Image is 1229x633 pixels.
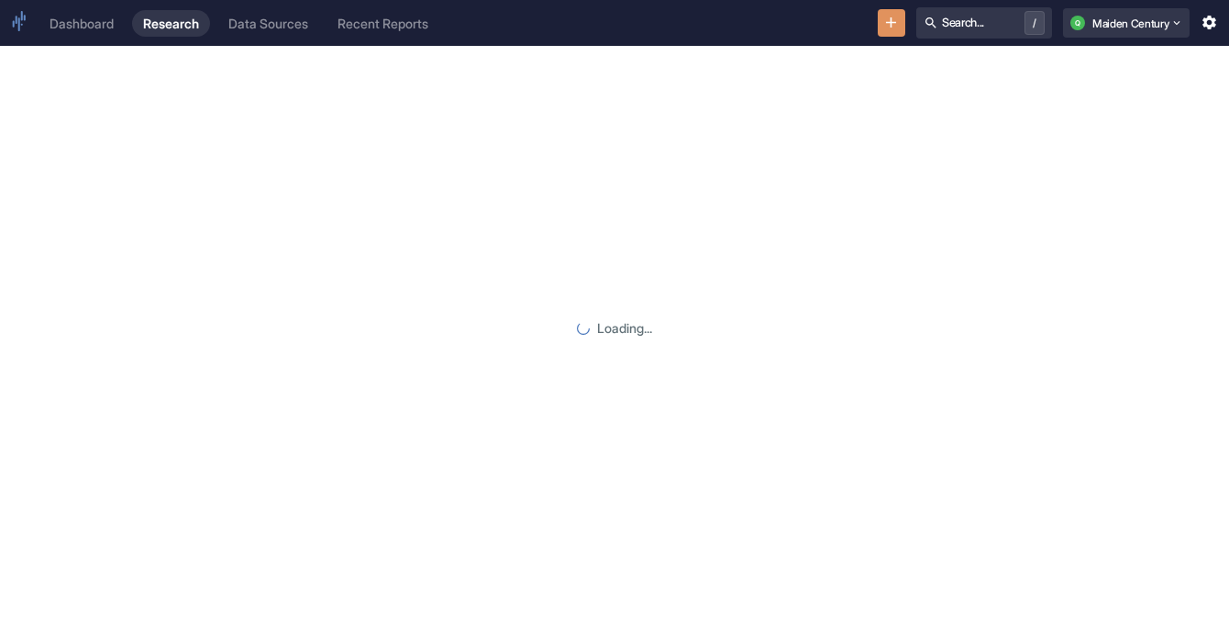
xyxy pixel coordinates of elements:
[338,16,428,31] div: Recent Reports
[143,16,199,31] div: Research
[1063,8,1190,38] button: QMaiden Century
[327,10,439,37] a: Recent Reports
[1070,16,1085,30] div: Q
[50,16,114,31] div: Dashboard
[39,10,125,37] a: Dashboard
[132,10,210,37] a: Research
[217,10,319,37] a: Data Sources
[878,9,906,38] button: New Resource
[228,16,308,31] div: Data Sources
[916,7,1052,39] button: Search.../
[597,318,652,338] p: Loading...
